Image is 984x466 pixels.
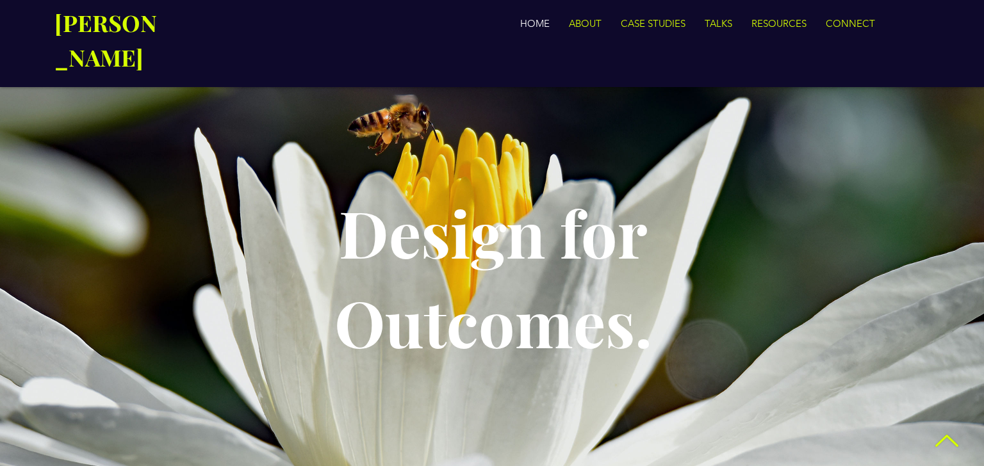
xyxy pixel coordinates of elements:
[614,11,692,36] p: CASE STUDIES
[559,11,611,36] a: ABOUT
[511,11,559,36] a: HOME
[819,11,881,36] p: CONNECT
[368,11,883,36] nav: Site
[514,11,556,36] p: HOME
[742,11,816,36] a: RESOURCES
[695,11,742,36] a: TALKS
[562,11,608,36] p: ABOUT
[698,11,739,36] p: TALKS
[816,11,883,36] a: CONNECT
[334,189,652,364] span: Design for Outcomes.
[54,11,157,73] a: [PERSON_NAME]
[745,11,813,36] p: RESOURCES
[611,11,695,36] a: CASE STUDIES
